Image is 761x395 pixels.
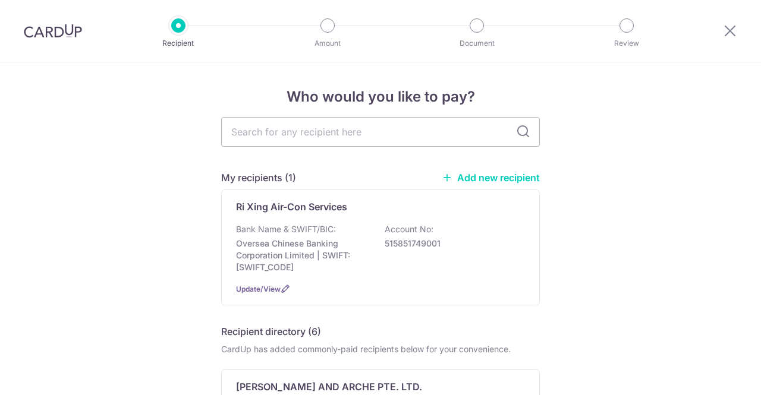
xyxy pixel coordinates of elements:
div: CardUp has added commonly-paid recipients below for your convenience. [221,343,540,355]
p: Ri Xing Air-Con Services [236,200,347,214]
iframe: Opens a widget where you can find more information [685,359,749,389]
p: Recipient [134,37,222,49]
h5: My recipients (1) [221,170,296,185]
h5: Recipient directory (6) [221,324,321,339]
a: Add new recipient [442,172,540,184]
h4: Who would you like to pay? [221,86,540,108]
p: [PERSON_NAME] AND ARCHE PTE. LTD. [236,380,422,394]
p: Account No: [385,223,433,235]
p: Oversea Chinese Banking Corporation Limited | SWIFT: [SWIFT_CODE] [236,238,369,273]
p: Bank Name & SWIFT/BIC: [236,223,336,235]
input: Search for any recipient here [221,117,540,147]
p: Amount [284,37,372,49]
a: Update/View [236,285,281,293]
p: 515851749001 [385,238,518,249]
p: Document [433,37,521,49]
p: Review [583,37,671,49]
img: CardUp [24,24,82,38]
